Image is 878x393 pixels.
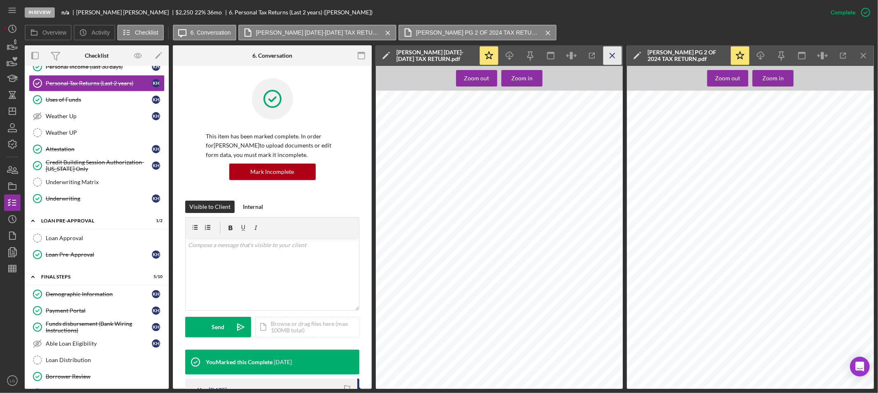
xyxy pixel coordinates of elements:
[29,302,165,319] a: Payment PortalKH
[135,29,158,36] label: Checklist
[29,230,165,246] a: Loan Approval
[185,201,235,213] button: Visible to Client
[416,29,540,36] label: [PERSON_NAME] PG 2 OF 2024 TAX RETURN.pdf
[42,29,66,36] label: Overview
[752,70,794,87] button: Zoom in
[148,218,163,223] div: 1 / 2
[29,335,165,352] a: Able Loan EligibilityKH
[396,49,475,62] div: [PERSON_NAME] [DATE]-[DATE] TAX RETURN.pdf
[152,194,160,203] div: K H
[46,146,152,152] div: Attestation
[822,4,874,21] button: Complete
[46,179,164,185] div: Underwriting Matrix
[647,49,726,62] div: [PERSON_NAME] PG 2 OF 2024 TAX RETURN.pdf
[25,7,55,18] div: In Review
[762,70,784,87] div: Zoom in
[76,9,176,16] div: [PERSON_NAME] [PERSON_NAME]
[195,9,206,16] div: 22 %
[29,91,165,108] a: Uses of FundsKH
[91,29,109,36] label: Activity
[117,25,164,40] button: Checklist
[398,25,557,40] button: [PERSON_NAME] PG 2 OF 2024 TAX RETURN.pdf
[152,250,160,259] div: K H
[46,357,164,363] div: Loan Distribution
[29,286,165,302] a: Demographic InformationKH
[176,9,193,16] span: $2,250
[152,339,160,348] div: K H
[152,306,160,315] div: K H
[148,274,163,279] div: 5 / 10
[152,145,160,153] div: K H
[29,157,165,174] a: Credit Building Session Authorization- [US_STATE] OnlyKH
[152,112,160,120] div: K H
[25,25,72,40] button: Overview
[189,201,231,213] div: Visible to Client
[29,190,165,207] a: UnderwritingKH
[185,317,251,337] button: Send
[831,4,855,21] div: Complete
[152,290,160,298] div: K H
[239,201,267,213] button: Internal
[173,25,236,40] button: 6. Conversation
[207,9,222,16] div: 36 mo
[152,323,160,331] div: K H
[29,352,165,368] a: Loan Distribution
[41,218,142,223] div: Loan Pre-Approval
[61,9,69,16] b: n/a
[152,79,160,87] div: K H
[4,372,21,389] button: LG
[152,161,160,170] div: K H
[206,359,272,365] div: You Marked this Complete
[29,124,165,141] a: Weather UP
[243,201,263,213] div: Internal
[152,63,160,71] div: K H
[74,25,115,40] button: Activity
[46,320,152,334] div: Funds disbursement (Bank Wiring Instructions)
[206,132,339,159] p: This item has been marked complete. In order for [PERSON_NAME] to upload documents or edit form d...
[46,291,152,297] div: Demographic Information
[238,25,396,40] button: [PERSON_NAME] [DATE]-[DATE] TAX RETURN.pdf
[29,75,165,91] a: Personal Tax Returns (Last 2 years)KH
[46,96,152,103] div: Uses of Funds
[229,164,316,180] button: Mark Incomplete
[46,63,152,70] div: Personal Income (last 30 days)
[29,319,165,335] a: Funds disbursement (Bank Wiring Instructions)KH
[46,307,152,314] div: Payment Portal
[85,52,109,59] div: Checklist
[251,164,294,180] div: Mark Incomplete
[29,368,165,385] a: Borrower Review
[707,70,748,87] button: Zoom out
[501,70,543,87] button: Zoom in
[46,159,152,172] div: Credit Building Session Authorization- [US_STATE] Only
[10,379,15,383] text: LG
[212,317,225,337] div: Send
[229,9,373,16] div: 6. Personal Tax Returns (Last 2 years) ([PERSON_NAME])
[46,235,164,241] div: Loan Approval
[274,359,292,365] time: 2025-08-21 15:13
[29,174,165,190] a: Underwriting Matrix
[511,70,533,87] div: Zoom in
[456,70,497,87] button: Zoom out
[152,96,160,104] div: K H
[29,246,165,263] a: Loan Pre-ApprovalKH
[252,52,292,59] div: 6. Conversation
[46,129,164,136] div: Weather UP
[464,70,489,87] div: Zoom out
[29,58,165,75] a: Personal Income (last 30 days)KH
[850,357,870,377] div: Open Intercom Messenger
[29,108,165,124] a: Weather UpKH
[715,70,741,87] div: Zoom out
[191,29,231,36] label: 6. Conversation
[41,274,142,279] div: FINAL STEPS
[256,29,380,36] label: [PERSON_NAME] [DATE]-[DATE] TAX RETURN.pdf
[29,141,165,157] a: AttestationKH
[46,251,152,258] div: Loan Pre-Approval
[46,340,152,347] div: Able Loan Eligibility
[46,373,164,380] div: Borrower Review
[46,195,152,202] div: Underwriting
[46,113,152,119] div: Weather Up
[46,80,152,87] div: Personal Tax Returns (Last 2 years)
